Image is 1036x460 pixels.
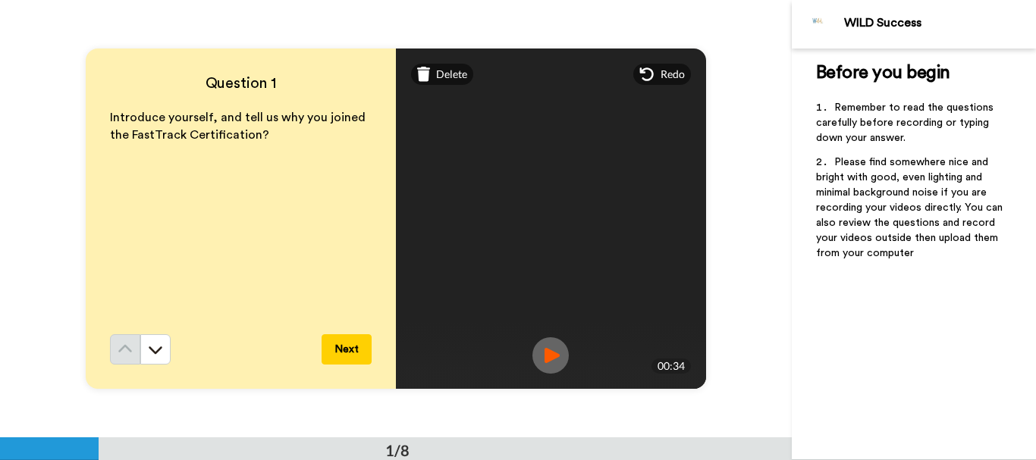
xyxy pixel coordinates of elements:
img: ic_record_play.svg [532,337,569,374]
div: Redo [633,64,691,85]
span: Please find somewhere nice and bright with good, even lighting and minimal background noise if yo... [816,157,1006,258]
div: 00:34 [651,358,691,374]
div: Delete [411,64,474,85]
span: Introduce yourself, and tell us why you joined the FastTrack Certification? [110,111,369,141]
span: Before you begin [816,64,950,82]
button: Next [322,334,372,365]
h4: Question 1 [110,73,372,94]
span: Remember to read the questions carefully before recording or typing down your answer. [816,102,997,143]
span: Redo [661,67,685,82]
div: WILD Success [844,16,1035,30]
img: Profile Image [800,6,837,42]
span: Delete [436,67,467,82]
